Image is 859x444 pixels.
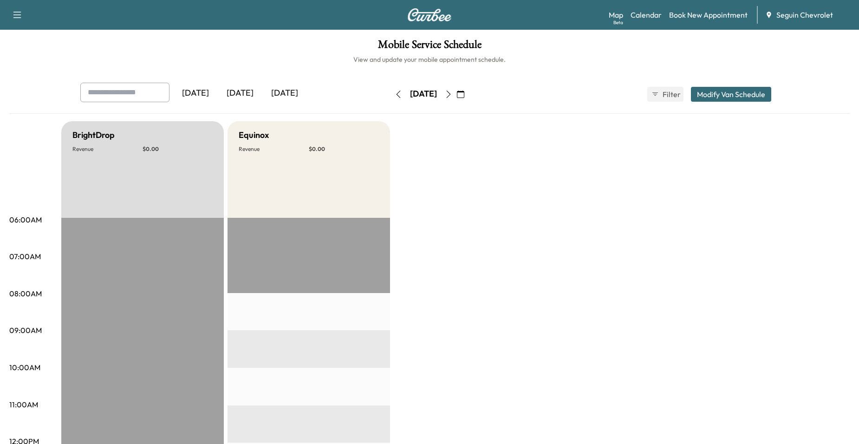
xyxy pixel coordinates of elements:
[262,83,307,104] div: [DATE]
[143,145,213,153] p: $ 0.00
[9,55,850,64] h6: View and update your mobile appointment schedule.
[776,9,833,20] span: Seguin Chevrolet
[663,89,679,100] span: Filter
[239,129,269,142] h5: Equinox
[309,145,379,153] p: $ 0.00
[173,83,218,104] div: [DATE]
[647,87,683,102] button: Filter
[9,362,40,373] p: 10:00AM
[239,145,309,153] p: Revenue
[9,399,38,410] p: 11:00AM
[9,214,42,225] p: 06:00AM
[613,19,623,26] div: Beta
[72,145,143,153] p: Revenue
[218,83,262,104] div: [DATE]
[9,325,42,336] p: 09:00AM
[631,9,662,20] a: Calendar
[410,88,437,100] div: [DATE]
[407,8,452,21] img: Curbee Logo
[669,9,748,20] a: Book New Appointment
[9,251,41,262] p: 07:00AM
[9,39,850,55] h1: Mobile Service Schedule
[691,87,771,102] button: Modify Van Schedule
[9,288,42,299] p: 08:00AM
[609,9,623,20] a: MapBeta
[72,129,115,142] h5: BrightDrop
